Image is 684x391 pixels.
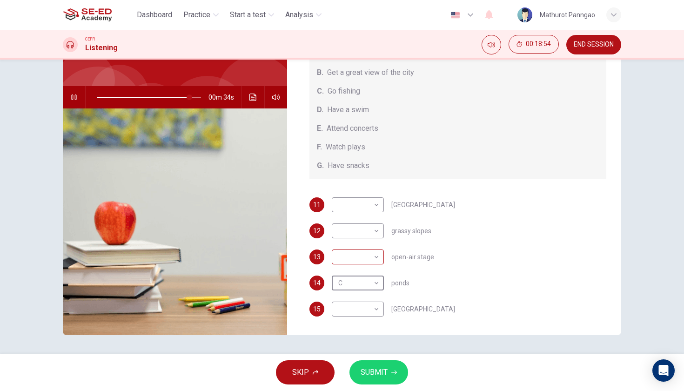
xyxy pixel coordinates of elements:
[327,104,369,115] span: Have a swim
[332,270,381,297] div: C
[317,67,323,78] span: B.
[230,9,266,20] span: Start a test
[180,7,222,23] button: Practice
[313,306,321,312] span: 15
[85,36,95,42] span: CEFR
[652,359,675,382] div: Open Intercom Messenger
[292,366,309,379] span: SKIP
[509,35,559,54] button: 00:18:54
[328,86,360,97] span: Go fishing
[63,108,287,335] img: Hampstead Audio Tour
[574,41,614,48] span: END SESSION
[526,40,551,48] span: 00:18:54
[313,280,321,286] span: 14
[391,254,434,260] span: open-air stage
[509,35,559,54] div: Hide
[327,67,414,78] span: Get a great view of the city
[317,104,323,115] span: D.
[391,280,409,286] span: ponds
[517,7,532,22] img: Profile picture
[327,123,378,134] span: Attend concerts
[349,360,408,384] button: SUBMIT
[317,86,324,97] span: C.
[282,7,325,23] button: Analysis
[63,6,112,24] img: SE-ED Academy logo
[63,6,133,24] a: SE-ED Academy logo
[326,142,365,153] span: Watch plays
[391,202,455,208] span: [GEOGRAPHIC_DATA]
[183,9,210,20] span: Practice
[391,306,455,312] span: [GEOGRAPHIC_DATA]
[85,42,118,54] h1: Listening
[540,9,595,20] div: Mathurot Panngao
[226,7,278,23] button: Start a test
[313,254,321,260] span: 13
[208,86,241,108] span: 00m 34s
[246,86,261,108] button: Click to see the audio transcription
[391,228,431,234] span: grassy slopes
[313,228,321,234] span: 12
[328,160,369,171] span: Have snacks
[449,12,461,19] img: en
[482,35,501,54] div: Mute
[361,366,388,379] span: SUBMIT
[317,160,324,171] span: G.
[137,9,172,20] span: Dashboard
[313,202,321,208] span: 11
[566,35,621,54] button: END SESSION
[317,142,322,153] span: F.
[133,7,176,23] button: Dashboard
[285,9,313,20] span: Analysis
[317,123,323,134] span: E.
[276,360,335,384] button: SKIP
